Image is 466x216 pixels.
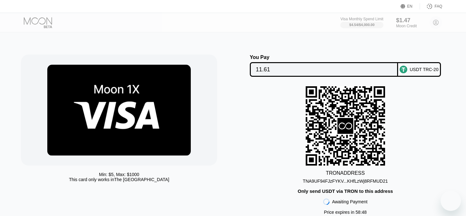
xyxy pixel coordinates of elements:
[250,55,398,60] div: You Pay
[340,17,383,28] div: Visa Monthly Spend Limit$4.54/$4,000.00
[239,55,451,77] div: You PayUSDT TRC-20
[407,4,413,9] div: EN
[298,188,393,194] div: Only send USDT via TRON to this address
[99,172,139,177] div: Min: $ 5 , Max: $ 1000
[303,176,388,184] div: TNA9UF94FJzFYKV...KHfLzWj8RFMUD21
[401,3,420,10] div: EN
[324,210,367,215] div: Price expires in
[441,191,461,211] iframe: Button to launch messaging window, conversation in progress
[340,17,383,21] div: Visa Monthly Spend Limit
[356,210,367,215] span: 58 : 48
[410,67,439,72] div: USDT TRC-20
[435,4,442,9] div: FAQ
[326,170,365,176] div: TRON ADDRESS
[420,3,442,10] div: FAQ
[332,199,368,204] div: Awaiting Payment
[349,23,375,27] div: $4.54 / $4,000.00
[69,177,169,182] div: This card only works in The [GEOGRAPHIC_DATA]
[303,179,388,184] div: TNA9UF94FJzFYKV...KHfLzWj8RFMUD21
